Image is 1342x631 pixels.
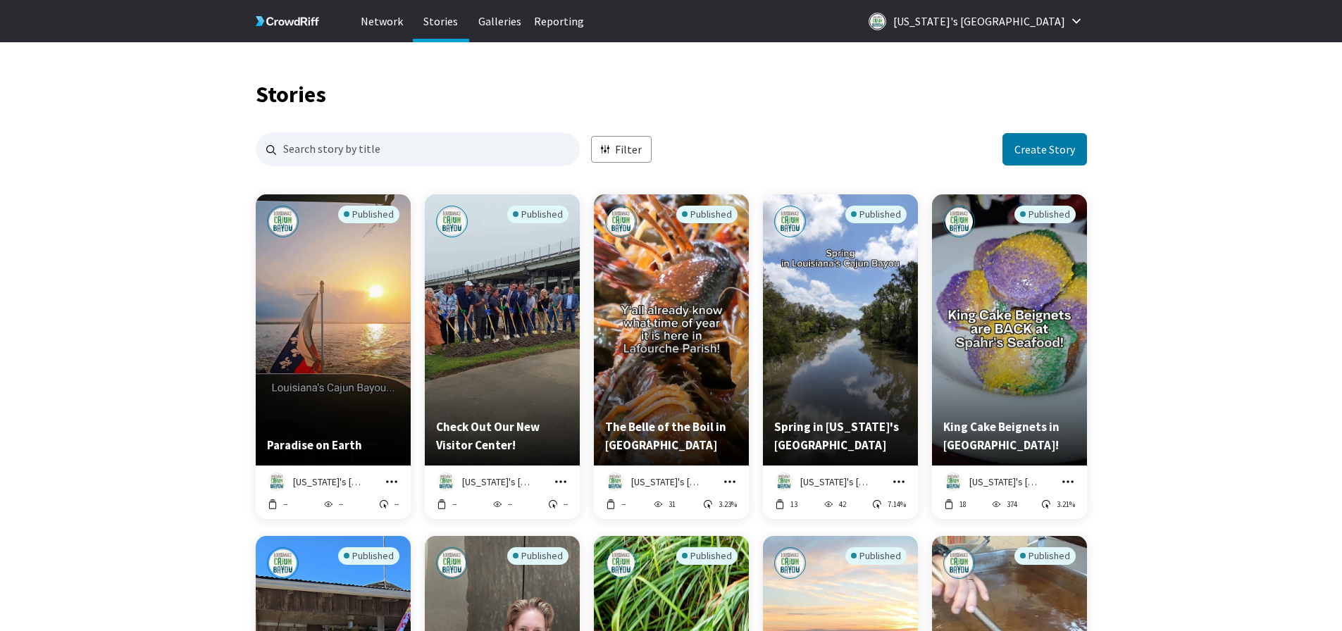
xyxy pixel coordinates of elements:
button: Filter [591,136,652,163]
p: 18 [959,499,967,510]
p: -- [621,499,626,510]
button: 18 [943,498,967,511]
img: Louisiana's Cajun Bayou [268,473,286,491]
p: [US_STATE]'s [GEOGRAPHIC_DATA] [462,475,533,489]
a: Preview story titled 'The Belle of the Boil in Lafourche Parish' [594,456,749,468]
button: -- [547,498,569,511]
h1: Stories [256,85,1087,104]
img: Louisiana's Cajun Bayou [774,547,806,579]
button: -- [378,498,399,511]
img: Louisiana's Cajun Bayou [437,473,455,491]
button: Create a new story in story creator application [1002,133,1087,165]
p: [US_STATE]'s [GEOGRAPHIC_DATA] [969,475,1040,489]
button: 13 [774,498,798,511]
button: -- [323,498,344,511]
a: Preview story titled 'King Cake Beignets in Lafourche Parish!' [932,456,1087,468]
div: Published [676,547,738,565]
button: 31 [652,498,676,511]
button: -- [605,498,626,511]
button: -- [436,498,457,511]
div: Published [338,206,399,223]
button: -- [267,498,288,511]
p: Spring in Louisiana's Cajun Bayou [774,418,907,454]
button: 3.21% [1040,498,1076,511]
img: Louisiana's Cajun Bayou [436,206,468,237]
p: -- [283,499,287,510]
p: -- [508,499,512,510]
img: Logo for Louisiana's Cajun Bayou [869,13,886,30]
p: King Cake Beignets in Lafourche Parish! [943,418,1076,454]
button: 7.14% [871,498,907,511]
p: [US_STATE]'s [GEOGRAPHIC_DATA] [293,475,364,489]
p: 374 [1006,499,1017,510]
img: Louisiana's Cajun Bayou [605,547,637,579]
img: Louisiana's Cajun Bayou [605,206,637,237]
p: 3.21% [1057,499,1075,510]
p: 7.14% [888,499,906,510]
div: Published [1014,547,1076,565]
input: Search for stories by name. Press enter to submit. [256,132,580,166]
img: Louisiana's Cajun Bayou [436,547,468,579]
p: 3.23% [719,499,737,510]
img: Louisiana's Cajun Bayou [267,206,299,237]
button: 42 [823,498,847,511]
img: Louisiana's Cajun Bayou [267,547,299,579]
div: Published [845,206,907,223]
p: -- [394,499,399,510]
button: 374 [990,498,1017,511]
a: Preview story titled 'Check Out Our New Visitor Center!' [425,456,580,468]
button: -- [492,498,513,511]
p: -- [564,499,568,510]
p: [US_STATE]'s [GEOGRAPHIC_DATA] [631,475,702,489]
a: Preview story titled 'Spring in Louisiana's Cajun Bayou' [763,456,918,468]
button: 3.23% [702,498,738,511]
div: Published [676,206,738,223]
img: Louisiana's Cajun Bayou [606,473,624,491]
p: Filter [615,142,642,158]
p: Paradise on Earth [267,436,399,454]
p: -- [339,499,343,510]
img: Louisiana's Cajun Bayou [944,473,962,491]
p: [US_STATE]'s [GEOGRAPHIC_DATA] [893,10,1065,32]
div: Published [507,206,569,223]
p: 31 [669,499,676,510]
div: Published [507,547,569,565]
p: -- [452,499,456,510]
img: Louisiana's Cajun Bayou [943,547,975,579]
div: Published [338,547,399,565]
p: 13 [790,499,797,510]
p: Check Out Our New Visitor Center! [436,418,569,454]
img: Louisiana's Cajun Bayou [774,206,806,237]
img: Louisiana's Cajun Bayou [775,473,793,491]
p: The Belle of the Boil in Lafourche Parish [605,418,738,454]
p: 42 [839,499,846,510]
div: Published [1014,206,1076,223]
img: Louisiana's Cajun Bayou [943,206,975,237]
p: [US_STATE]'s [GEOGRAPHIC_DATA] [800,475,871,489]
a: Preview story titled 'Paradise on Earth' [256,456,411,468]
div: Published [845,547,907,565]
